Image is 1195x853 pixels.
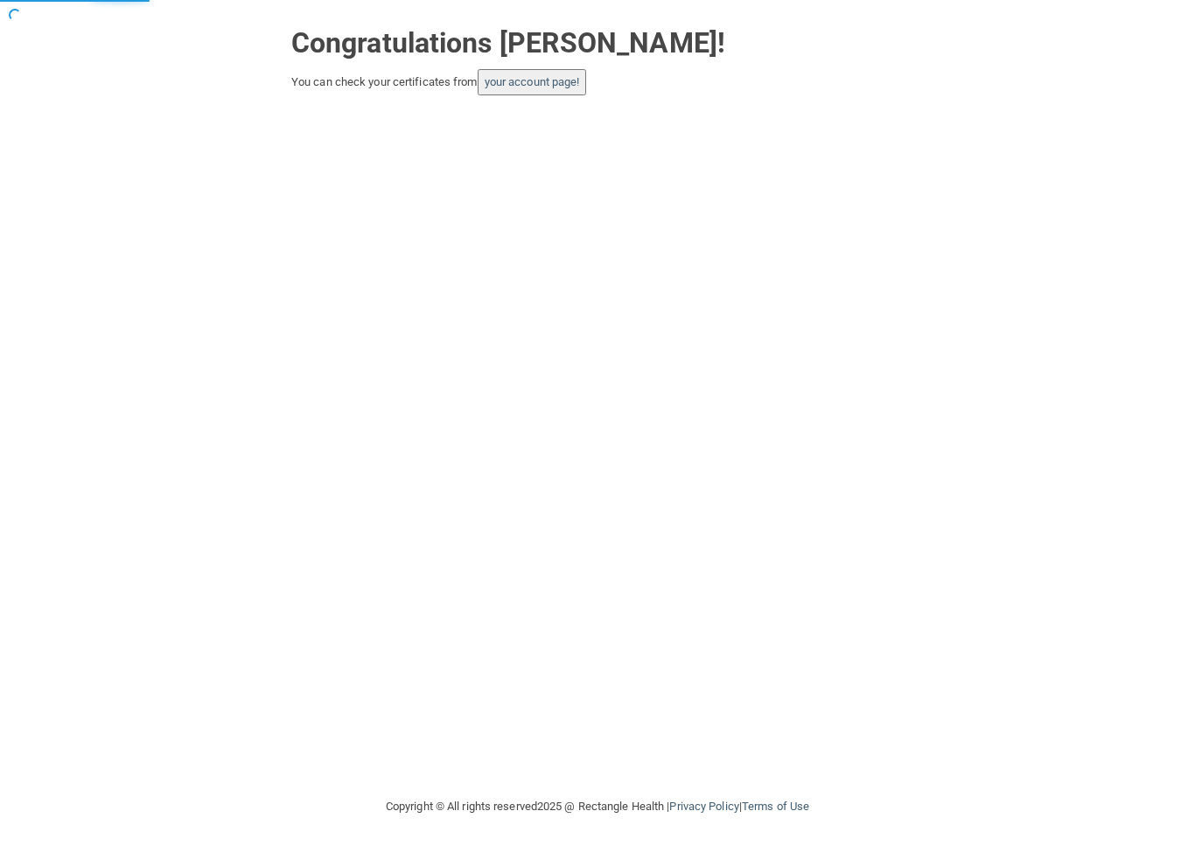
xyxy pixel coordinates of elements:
[278,779,917,835] div: Copyright © All rights reserved 2025 @ Rectangle Health | |
[291,26,725,59] strong: Congratulations [PERSON_NAME]!
[742,800,809,813] a: Terms of Use
[669,800,738,813] a: Privacy Policy
[291,69,904,95] div: You can check your certificates from
[478,69,587,95] button: your account page!
[485,75,580,88] a: your account page!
